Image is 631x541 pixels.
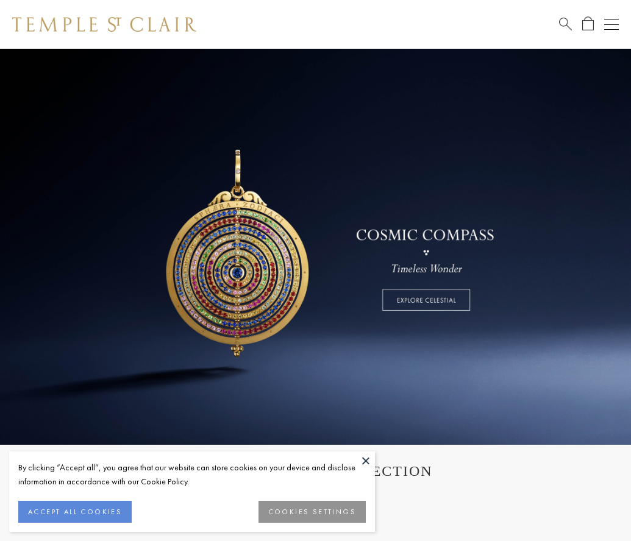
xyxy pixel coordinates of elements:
img: Temple St. Clair [12,17,196,32]
a: Search [559,16,572,32]
button: Open navigation [604,17,619,32]
button: COOKIES SETTINGS [258,501,366,523]
a: Open Shopping Bag [582,16,594,32]
div: By clicking “Accept all”, you agree that our website can store cookies on your device and disclos... [18,461,366,489]
button: ACCEPT ALL COOKIES [18,501,132,523]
